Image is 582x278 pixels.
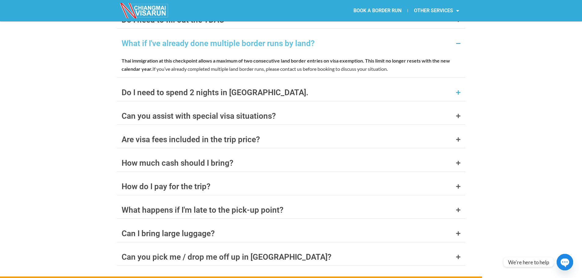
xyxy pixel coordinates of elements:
a: BOOK A BORDER RUN [347,4,408,18]
span: If you’ve already completed multiple land border runs, please contact us before booking to discus... [122,58,450,72]
div: What happens if I'm late to the pick-up point? [122,206,284,214]
div: Do I need to spend 2 nights in [GEOGRAPHIC_DATA]. [122,88,308,96]
div: Can you pick me / drop me off up in [GEOGRAPHIC_DATA]? [122,253,331,261]
nav: Menu [291,4,465,18]
a: OTHER SERVICES [408,4,465,18]
div: How do I pay for the trip? [122,182,210,190]
div: How much cash should I bring? [122,159,233,167]
div: Do I need to fill out the TDAC [122,16,224,24]
div: What if I've already done multiple border runs by land? [122,39,315,47]
p: . [122,56,461,73]
strong: Thai immigration at this checkpoint allows a maximum of two consecutive land border entries on vi... [122,58,364,63]
div: Can I bring large luggage? [122,229,215,237]
div: Are visa fees included in the trip price? [122,135,260,143]
div: Can you assist with special visa situations? [122,112,276,120]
